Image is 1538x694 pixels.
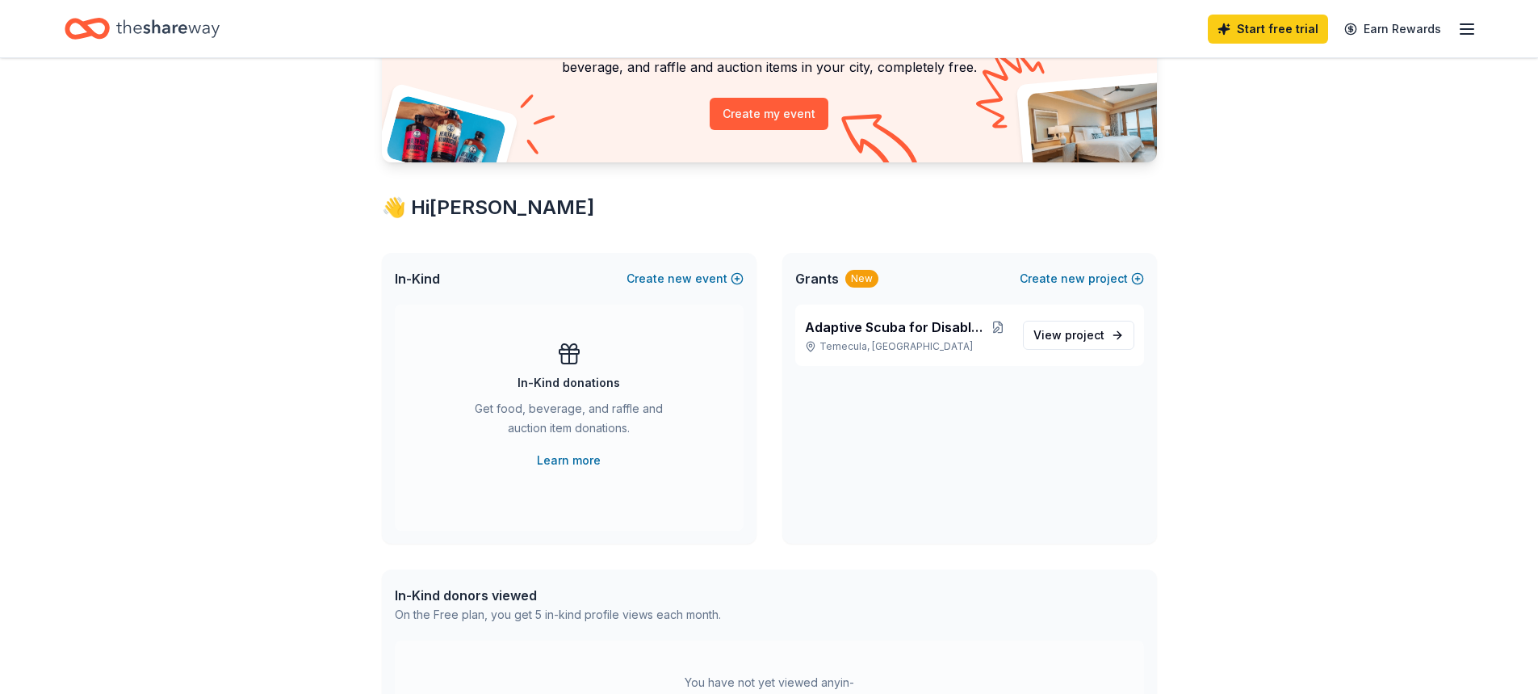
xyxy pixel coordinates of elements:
[841,114,922,175] img: Curvy arrow
[395,605,721,625] div: On the Free plan, you get 5 in-kind profile views each month.
[627,269,744,288] button: Createnewevent
[1020,269,1144,288] button: Createnewproject
[1033,326,1104,345] span: View
[805,318,986,337] span: Adaptive Scuba for Disabled Veterans
[710,98,828,130] button: Create my event
[395,586,721,605] div: In-Kind donors viewed
[459,399,679,444] div: Get food, beverage, and raffle and auction item donations.
[1065,328,1104,342] span: project
[537,451,601,470] a: Learn more
[1208,15,1328,44] a: Start free trial
[65,10,220,48] a: Home
[382,195,1157,221] div: 👋 Hi [PERSON_NAME]
[1023,321,1134,350] a: View project
[395,269,440,288] span: In-Kind
[805,340,1010,353] p: Temecula, [GEOGRAPHIC_DATA]
[1335,15,1451,44] a: Earn Rewards
[845,270,878,288] div: New
[668,269,692,288] span: new
[1061,269,1085,288] span: new
[518,373,620,393] div: In-Kind donations
[795,269,839,288] span: Grants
